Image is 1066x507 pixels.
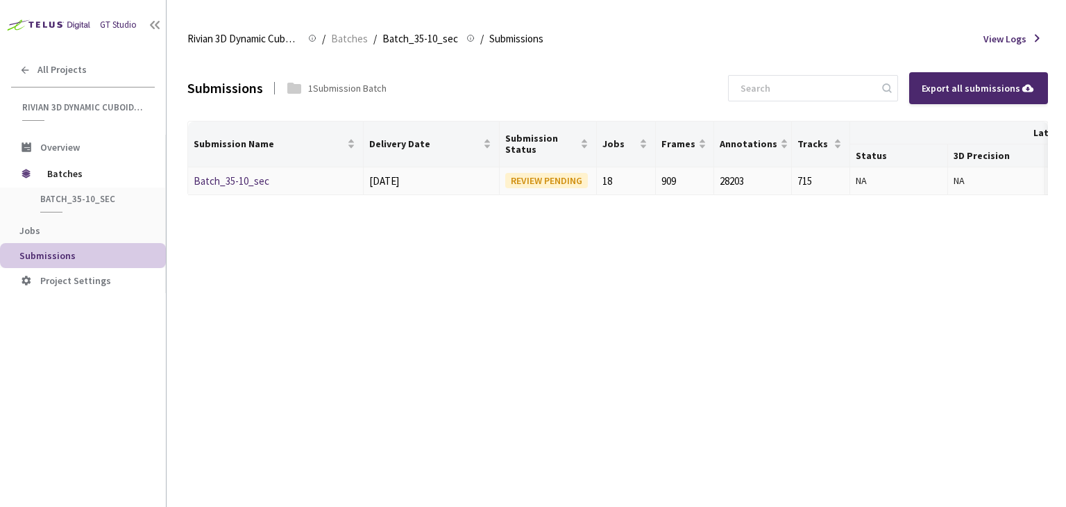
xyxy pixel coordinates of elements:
[850,144,947,167] th: Status
[369,173,493,190] div: [DATE]
[188,122,364,167] th: Submission Name
[373,31,377,47] li: /
[322,31,325,47] li: /
[792,122,850,167] th: Tracks
[856,173,941,188] div: NA
[19,249,76,262] span: Submissions
[369,138,480,149] span: Delivery Date
[308,81,387,96] div: 1 Submission Batch
[597,122,655,167] th: Jobs
[187,31,300,47] span: Rivian 3D Dynamic Cuboids[2024-25]
[382,31,458,47] span: Batch_35-10_sec
[505,173,588,188] div: REVIEW PENDING
[22,101,146,113] span: Rivian 3D Dynamic Cuboids[2024-25]
[37,64,87,76] span: All Projects
[797,138,831,149] span: Tracks
[720,173,786,190] div: 28203
[505,133,577,155] span: Submission Status
[364,122,500,167] th: Delivery Date
[331,31,368,47] span: Batches
[602,173,649,190] div: 18
[732,76,880,101] input: Search
[328,31,371,46] a: Batches
[47,160,142,188] span: Batches
[797,173,844,190] div: 715
[656,122,714,167] th: Frames
[489,31,543,47] span: Submissions
[948,144,1045,167] th: 3D Precision
[40,193,143,205] span: Batch_35-10_sec
[720,138,777,149] span: Annotations
[661,138,695,149] span: Frames
[714,122,792,167] th: Annotations
[194,174,269,188] a: Batch_35-10_sec
[194,138,344,149] span: Submission Name
[100,18,137,32] div: GT Studio
[40,274,111,287] span: Project Settings
[500,122,597,167] th: Submission Status
[922,81,1035,96] div: Export all submissions
[40,141,80,153] span: Overview
[187,77,263,99] div: Submissions
[661,173,708,190] div: 909
[480,31,484,47] li: /
[983,31,1026,47] span: View Logs
[19,224,40,237] span: Jobs
[954,173,1039,188] div: NA
[602,138,636,149] span: Jobs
